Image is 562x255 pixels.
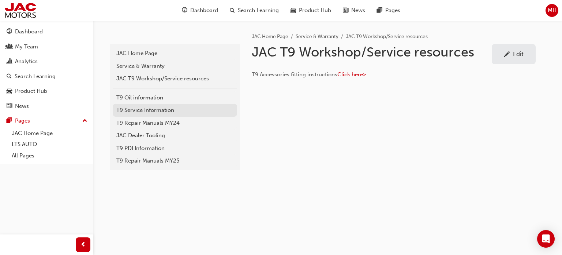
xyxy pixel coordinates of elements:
[296,33,338,40] a: Service & Warranty
[337,71,366,78] a: Click here>
[7,73,12,80] span: search-icon
[504,51,510,59] span: pencil-icon
[385,6,400,15] span: Pages
[4,2,37,19] img: jac-portal
[299,6,331,15] span: Product Hub
[15,43,38,51] div: My Team
[15,102,29,110] div: News
[351,6,365,15] span: News
[343,6,348,15] span: news-icon
[7,44,12,50] span: people-icon
[113,91,237,104] a: T9 Oil information
[513,50,524,58] div: Edit
[116,131,233,140] div: JAC Dealer Tooling
[9,150,90,161] a: All Pages
[190,6,218,15] span: Dashboard
[238,6,279,15] span: Search Learning
[116,49,233,58] div: JAC Home Page
[113,142,237,155] a: T9 PDI Information
[230,6,235,15] span: search-icon
[9,128,90,139] a: JAC Home Page
[176,3,224,18] a: guage-iconDashboard
[82,116,87,126] span: up-icon
[15,57,38,66] div: Analytics
[113,72,237,85] a: JAC T9 Workshop/Service resources
[3,99,90,113] a: News
[3,84,90,98] a: Product Hub
[9,139,90,150] a: LTS AUTO
[116,74,233,83] div: JAC T9 Workshop/Service resources
[346,33,428,41] li: JAC T9 Workshop/Service resources
[113,154,237,167] a: T9 Repair Manuals MY25
[113,60,237,73] a: Service & Warranty
[252,33,288,40] a: JAC Home Page
[285,3,337,18] a: car-iconProduct Hub
[116,119,233,127] div: T9 Repair Manuals MY24
[252,71,337,78] span: T9 Accessories fitting instructions
[537,230,555,248] div: Open Intercom Messenger
[15,28,43,36] div: Dashboard
[113,117,237,130] a: T9 Repair Manuals MY24
[492,44,536,64] a: Edit
[548,6,557,15] span: MH
[3,40,90,54] a: My Team
[3,114,90,128] button: Pages
[377,6,382,15] span: pages-icon
[291,6,296,15] span: car-icon
[7,29,12,35] span: guage-icon
[15,117,30,125] div: Pages
[3,70,90,83] a: Search Learning
[80,240,86,249] span: prev-icon
[7,103,12,110] span: news-icon
[116,106,233,114] div: T9 Service Information
[546,4,558,17] button: MH
[116,62,233,70] div: Service & Warranty
[3,55,90,68] a: Analytics
[224,3,285,18] a: search-iconSearch Learning
[15,72,56,81] div: Search Learning
[7,118,12,124] span: pages-icon
[116,94,233,102] div: T9 Oil information
[116,144,233,153] div: T9 PDI Information
[113,129,237,142] a: JAC Dealer Tooling
[252,44,492,60] h1: JAC T9 Workshop/Service resources
[113,47,237,60] a: JAC Home Page
[3,23,90,114] button: DashboardMy TeamAnalyticsSearch LearningProduct HubNews
[3,25,90,39] a: Dashboard
[371,3,406,18] a: pages-iconPages
[337,3,371,18] a: news-iconNews
[7,58,12,65] span: chart-icon
[15,87,47,95] div: Product Hub
[116,157,233,165] div: T9 Repair Manuals MY25
[7,88,12,95] span: car-icon
[113,104,237,117] a: T9 Service Information
[182,6,187,15] span: guage-icon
